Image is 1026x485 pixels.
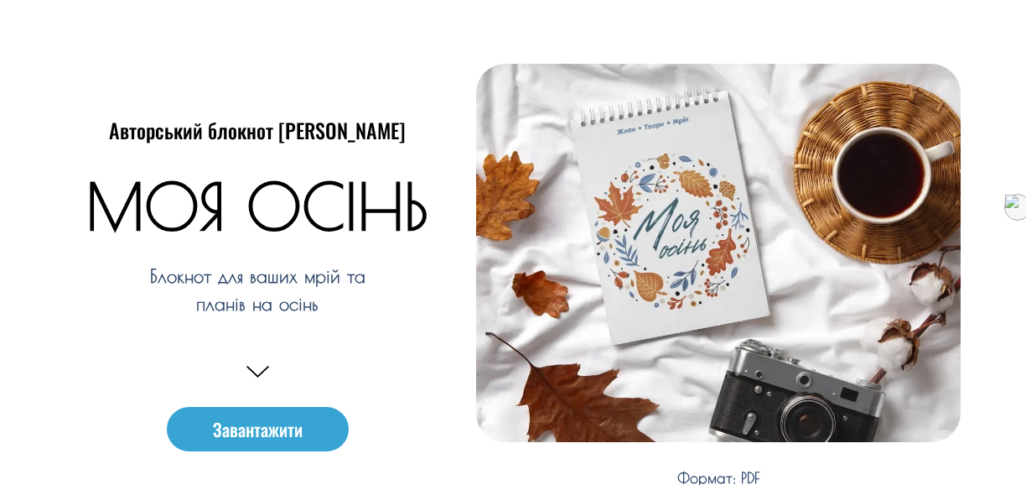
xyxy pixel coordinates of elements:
[122,263,394,318] p: Блокнот для ваших мрій та планів на осінь
[213,420,303,438] span: Завантажити
[64,118,451,143] h3: Авторський блокнот [PERSON_NAME]
[167,407,349,451] a: Завантажити
[72,175,443,238] h2: МОЯ ОСІНЬ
